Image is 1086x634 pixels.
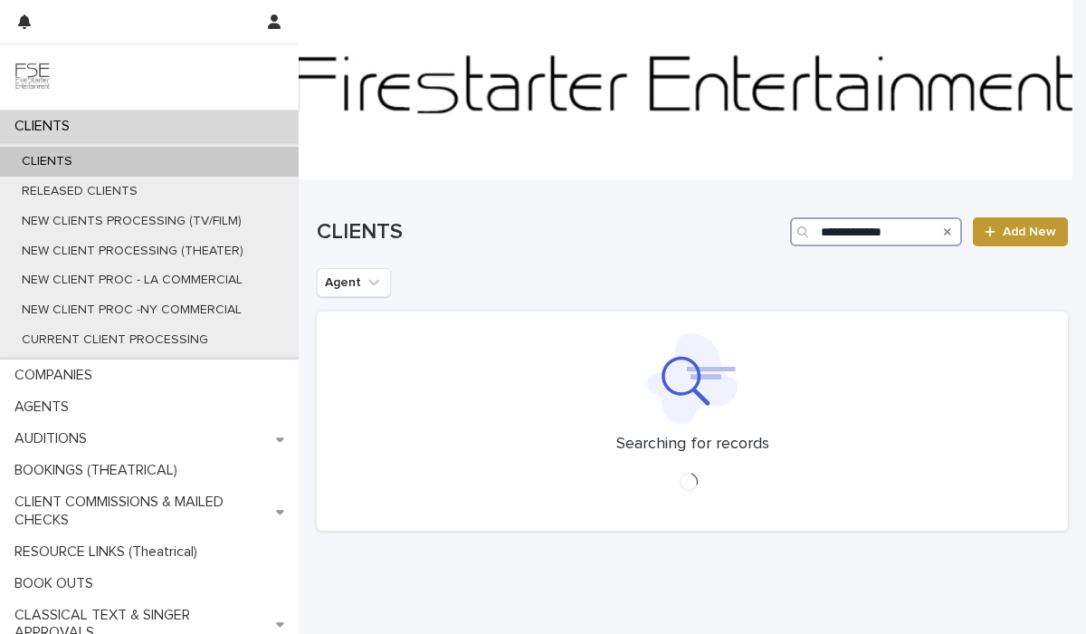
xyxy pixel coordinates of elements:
[7,462,192,479] p: BOOKINGS (THEATRICAL)
[7,273,257,288] p: NEW CLIENT PROC - LA COMMERCIAL
[7,244,258,259] p: NEW CLIENT PROCESSING (THEATER)
[7,430,101,447] p: AUDITIONS
[7,154,87,169] p: CLIENTS
[7,575,108,592] p: BOOK OUTS
[7,303,256,318] p: NEW CLIENT PROC -NY COMMERCIAL
[7,214,256,229] p: NEW CLIENTS PROCESSING (TV/FILM)
[7,367,107,384] p: COMPANIES
[317,268,391,297] button: Agent
[616,435,769,455] p: Searching for records
[14,59,51,95] img: 9JgRvJ3ETPGCJDhvPVA5
[7,184,152,199] p: RELEASED CLIENTS
[7,543,212,561] p: RESOURCE LINKS (Theatrical)
[7,118,84,135] p: CLIENTS
[973,217,1068,246] a: Add New
[7,332,223,348] p: CURRENT CLIENT PROCESSING
[7,494,276,528] p: CLIENT COMMISSIONS & MAILED CHECKS
[7,399,83,416] p: AGENTS
[790,217,962,246] input: Search
[1003,226,1056,238] span: Add New
[317,219,783,245] h1: CLIENTS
